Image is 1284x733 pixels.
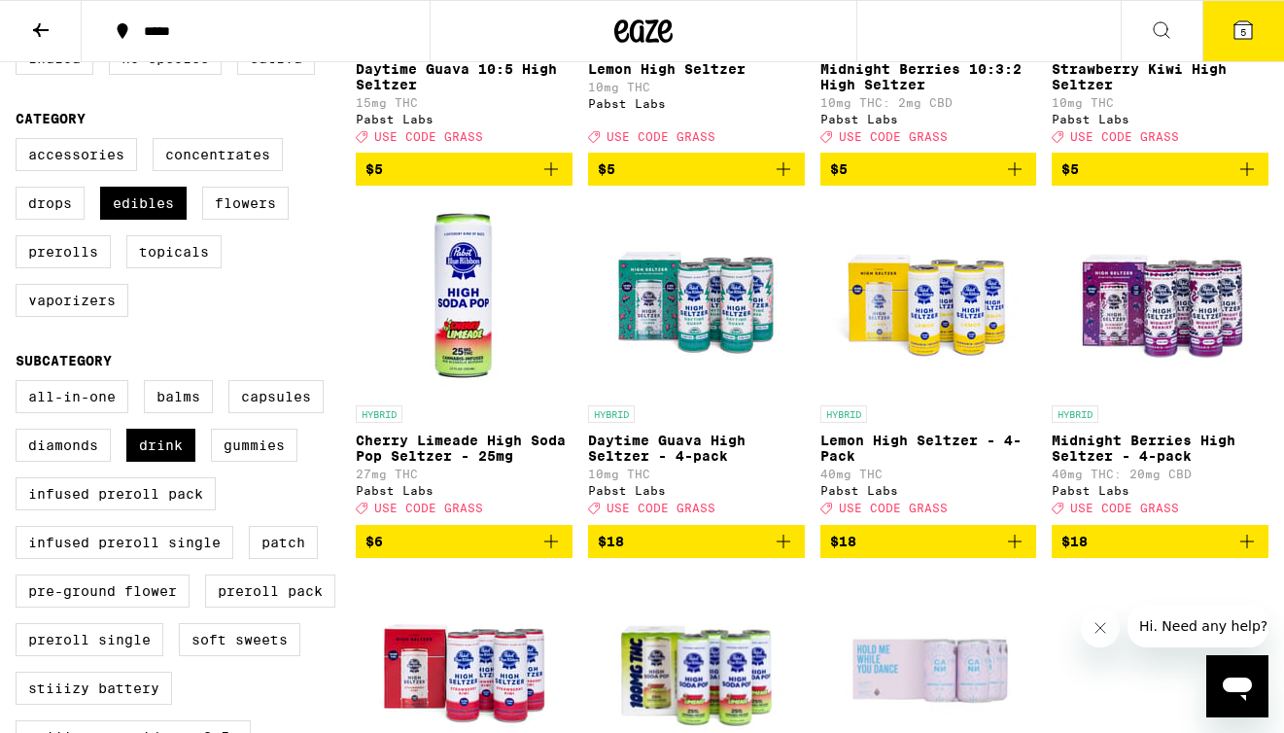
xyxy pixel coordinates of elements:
[366,201,561,396] img: Pabst Labs - Cherry Limeade High Soda Pop Seltzer - 25mg
[831,201,1025,396] img: Pabst Labs - Lemon High Seltzer - 4-Pack
[356,153,573,186] button: Add to bag
[16,526,233,559] label: Infused Preroll Single
[16,477,216,510] label: Infused Preroll Pack
[1052,525,1268,558] button: Add to bag
[830,161,848,177] span: $5
[588,405,635,423] p: HYBRID
[1061,534,1088,549] span: $18
[16,380,128,413] label: All-In-One
[126,429,195,462] label: Drink
[820,405,867,423] p: HYBRID
[356,405,402,423] p: HYBRID
[820,153,1037,186] button: Add to bag
[356,525,573,558] button: Add to bag
[1081,609,1120,647] iframe: Close message
[100,187,187,220] label: Edibles
[820,113,1037,125] div: Pabst Labs
[820,468,1037,480] p: 40mg THC
[820,96,1037,109] p: 10mg THC: 2mg CBD
[179,623,300,656] label: Soft Sweets
[16,111,86,126] legend: Category
[16,187,85,220] label: Drops
[830,534,856,549] span: $18
[365,534,383,549] span: $6
[839,503,948,515] span: USE CODE GRASS
[356,468,573,480] p: 27mg THC
[588,484,805,497] div: Pabst Labs
[211,429,297,462] label: Gummies
[820,433,1037,464] p: Lemon High Seltzer - 4-Pack
[820,484,1037,497] div: Pabst Labs
[1206,655,1268,717] iframe: Button to launch messaging window
[16,353,112,368] legend: Subcategory
[598,534,624,549] span: $18
[356,433,573,464] p: Cherry Limeade High Soda Pop Seltzer - 25mg
[249,526,318,559] label: Patch
[1052,96,1268,109] p: 10mg THC
[1063,201,1258,396] img: Pabst Labs - Midnight Berries High Seltzer - 4-pack
[356,484,573,497] div: Pabst Labs
[374,130,483,143] span: USE CODE GRASS
[599,201,793,396] img: Pabst Labs - Daytime Guava High Seltzer - 4-pack
[202,187,289,220] label: Flowers
[1052,113,1268,125] div: Pabst Labs
[356,96,573,109] p: 15mg THC
[1128,605,1268,647] iframe: Message from company
[16,623,163,656] label: Preroll Single
[153,138,283,171] label: Concentrates
[588,468,805,480] p: 10mg THC
[356,61,573,92] p: Daytime Guava 10:5 High Seltzer
[1061,161,1079,177] span: $5
[820,201,1037,524] a: Open page for Lemon High Seltzer - 4-Pack from Pabst Labs
[1052,484,1268,497] div: Pabst Labs
[228,380,324,413] label: Capsules
[1052,405,1098,423] p: HYBRID
[356,113,573,125] div: Pabst Labs
[588,433,805,464] p: Daytime Guava High Seltzer - 4-pack
[1052,201,1268,524] a: Open page for Midnight Berries High Seltzer - 4-pack from Pabst Labs
[16,672,172,705] label: STIIIZY Battery
[16,429,111,462] label: Diamonds
[588,525,805,558] button: Add to bag
[365,161,383,177] span: $5
[126,235,222,268] label: Topicals
[588,97,805,110] div: Pabst Labs
[588,153,805,186] button: Add to bag
[588,61,805,77] p: Lemon High Seltzer
[1052,153,1268,186] button: Add to bag
[144,380,213,413] label: Balms
[374,503,483,515] span: USE CODE GRASS
[839,130,948,143] span: USE CODE GRASS
[16,138,137,171] label: Accessories
[607,503,715,515] span: USE CODE GRASS
[1052,468,1268,480] p: 40mg THC: 20mg CBD
[1240,26,1246,38] span: 5
[588,201,805,524] a: Open page for Daytime Guava High Seltzer - 4-pack from Pabst Labs
[1202,1,1284,61] button: 5
[356,201,573,524] a: Open page for Cherry Limeade High Soda Pop Seltzer - 25mg from Pabst Labs
[598,161,615,177] span: $5
[820,61,1037,92] p: Midnight Berries 10:3:2 High Seltzer
[1070,503,1179,515] span: USE CODE GRASS
[16,575,190,608] label: Pre-ground Flower
[205,575,335,608] label: Preroll Pack
[16,284,128,317] label: Vaporizers
[588,81,805,93] p: 10mg THC
[1070,130,1179,143] span: USE CODE GRASS
[820,525,1037,558] button: Add to bag
[1052,433,1268,464] p: Midnight Berries High Seltzer - 4-pack
[607,130,715,143] span: USE CODE GRASS
[16,235,111,268] label: Prerolls
[1052,61,1268,92] p: Strawberry Kiwi High Seltzer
